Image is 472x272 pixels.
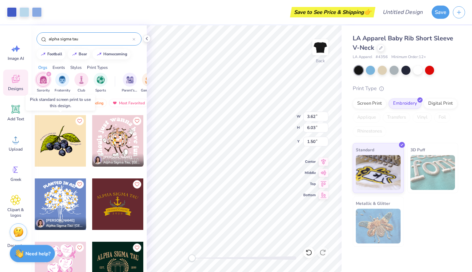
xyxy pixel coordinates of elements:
img: Standard [356,155,401,190]
div: Back [316,58,325,64]
div: homecoming [103,52,127,56]
div: Orgs [38,64,47,71]
strong: Need help? [25,250,50,257]
button: filter button [74,73,88,93]
div: Transfers [383,112,410,123]
span: Image AI [8,56,24,61]
span: LA Apparel [353,54,372,60]
button: Like [133,117,141,125]
span: Bottom [303,192,316,198]
input: Try "Alpha" [48,35,133,42]
div: Digital Print [424,98,457,109]
img: 3D Puff [410,155,455,190]
span: Game Day [141,88,157,93]
div: filter for Sports [94,73,107,93]
span: Parent's Weekend [122,88,138,93]
span: Middle [303,170,316,176]
span: Greek [10,177,21,182]
button: filter button [36,73,50,93]
img: trend_line.gif [72,52,77,56]
img: Sports Image [97,76,105,84]
button: Like [75,243,84,252]
div: Accessibility label [189,255,195,262]
span: Add Text [7,116,24,122]
button: Like [75,180,84,189]
span: Center [303,159,316,165]
span: Clipart & logos [4,207,27,218]
span: Sorority [37,88,50,93]
span: Decorate [7,243,24,248]
div: filter for Club [74,73,88,93]
span: [PERSON_NAME] [103,155,132,160]
div: Events [53,64,65,71]
img: Club Image [78,76,85,84]
span: 👉 [364,8,371,16]
span: Sports [95,88,106,93]
button: Like [133,180,141,189]
img: Game Day Image [145,76,153,84]
button: Save [432,6,449,19]
div: Print Type [353,85,458,93]
button: filter button [55,73,70,93]
img: most_fav.gif [112,101,118,105]
button: bear [68,49,90,59]
button: filter button [141,73,157,93]
img: Fraternity Image [58,76,66,84]
span: Metallic & Glitter [356,200,390,207]
div: filter for Fraternity [55,73,70,93]
span: [PERSON_NAME] [46,218,75,223]
span: 3D Puff [410,146,425,153]
div: filter for Game Day [141,73,157,93]
button: football [37,49,65,59]
span: Alpha Sigma Tau, [GEOGRAPHIC_DATA] [103,160,141,165]
button: filter button [94,73,107,93]
span: Alpha Sigma Tau, [GEOGRAPHIC_DATA] [46,223,83,229]
span: # 4356 [376,54,388,60]
span: Club [78,88,85,93]
div: Screen Print [353,98,386,109]
span: Upload [9,146,23,152]
button: Like [75,117,84,125]
div: Foil [434,112,450,123]
span: LA Apparel Baby Rib Short Sleeve V-Neck [353,34,453,52]
span: Top [303,181,316,187]
img: trend_line.gif [96,52,102,56]
div: filter for Sorority [36,73,50,93]
button: Like [133,243,141,252]
div: Print Types [87,64,108,71]
span: Minimum Order: 12 + [391,54,426,60]
div: Styles [70,64,82,71]
img: Sorority Image [39,76,47,84]
span: Standard [356,146,374,153]
img: Parent's Weekend Image [126,76,134,84]
div: Embroidery [389,98,422,109]
div: Most Favorited [109,99,148,107]
button: filter button [122,73,138,93]
img: Back [313,40,327,54]
div: Pick standard screen print to use this design. [26,95,95,111]
div: Rhinestones [353,126,386,137]
img: trend_line.gif [40,52,46,56]
div: football [47,52,62,56]
div: Save to See Price & Shipping [292,7,374,17]
div: Applique [353,112,381,123]
div: bear [79,52,87,56]
img: Metallic & Glitter [356,209,401,243]
span: Fraternity [55,88,70,93]
button: homecoming [93,49,130,59]
span: Designs [8,86,23,91]
div: Vinyl [413,112,432,123]
div: filter for Parent's Weekend [122,73,138,93]
input: Untitled Design [377,5,428,19]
